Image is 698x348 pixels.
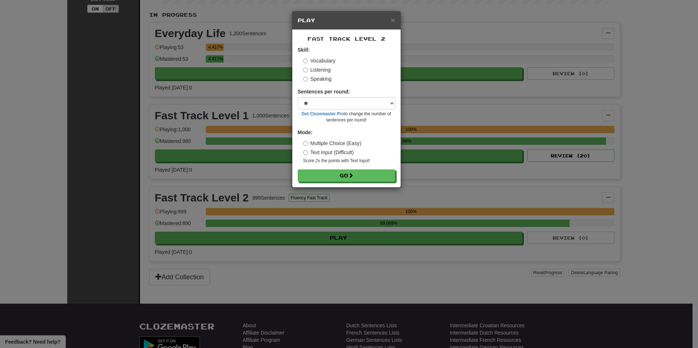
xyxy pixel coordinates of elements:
[303,66,331,73] label: Listening
[303,158,395,164] small: Score 2x the points with Text Input !
[303,59,308,63] input: Vocabulary
[308,36,385,42] span: Fast Track Level 2
[303,140,361,147] label: Multiple Choice (Easy)
[298,169,395,182] button: Go
[298,17,395,24] h5: Play
[303,57,336,64] label: Vocabulary
[298,129,313,135] strong: Mode:
[303,141,308,146] input: Multiple Choice (Easy)
[303,149,354,156] label: Text Input (Difficult)
[303,68,308,72] input: Listening
[298,111,395,123] small: to change the number of sentences per round!
[390,16,395,24] button: Close
[303,150,308,155] input: Text Input (Difficult)
[390,16,395,24] span: ×
[302,111,344,116] a: Get Clozemaster Pro
[303,77,308,81] input: Speaking
[298,88,350,95] label: Sentences per round:
[303,75,332,83] label: Speaking
[298,47,310,53] strong: Skill:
